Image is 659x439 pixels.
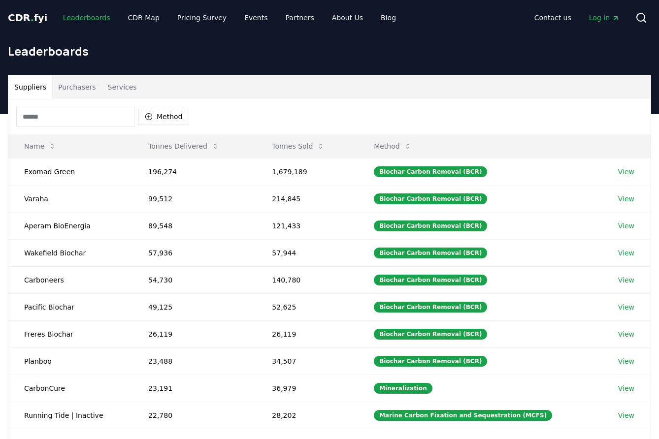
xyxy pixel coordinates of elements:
[8,43,651,59] h1: Leaderboards
[256,293,358,320] td: 52,625
[374,166,487,177] div: Biochar Carbon Removal (BCR)
[589,13,620,23] span: Log in
[132,347,256,375] td: 23,488
[618,275,634,285] a: View
[256,158,358,185] td: 1,679,189
[527,9,627,27] nav: Main
[132,212,256,239] td: 89,548
[138,109,189,125] button: Method
[55,9,118,27] a: Leaderboards
[169,9,234,27] a: Pricing Survey
[8,266,132,293] td: Carboneers
[132,158,256,185] td: 196,274
[102,75,143,99] button: Services
[132,402,256,429] td: 22,780
[55,9,404,27] nav: Main
[132,185,256,212] td: 99,512
[256,347,358,375] td: 34,507
[31,12,34,24] span: .
[8,12,47,24] span: CDR fyi
[256,320,358,347] td: 26,119
[132,239,256,266] td: 57,936
[132,266,256,293] td: 54,730
[8,402,132,429] td: Running Tide | Inactive
[8,75,52,99] button: Suppliers
[527,9,579,27] a: Contact us
[374,329,487,340] div: Biochar Carbon Removal (BCR)
[256,239,358,266] td: 57,944
[8,185,132,212] td: Varaha
[374,356,487,367] div: Biochar Carbon Removal (BCR)
[374,410,552,421] div: Marine Carbon Fixation and Sequestration (MCFS)
[132,375,256,402] td: 23,191
[374,248,487,258] div: Biochar Carbon Removal (BCR)
[8,320,132,347] td: Freres Biochar
[8,212,132,239] td: Aperam BioEnergia
[374,275,487,285] div: Biochar Carbon Removal (BCR)
[8,11,47,25] a: CDR.fyi
[264,136,332,156] button: Tonnes Sold
[618,302,634,312] a: View
[618,221,634,231] a: View
[236,9,275,27] a: Events
[8,158,132,185] td: Exomad Green
[8,293,132,320] td: Pacific Biochar
[132,320,256,347] td: 26,119
[16,136,64,156] button: Name
[374,383,432,394] div: Mineralization
[581,9,627,27] a: Log in
[8,347,132,375] td: Planboo
[256,185,358,212] td: 214,845
[8,239,132,266] td: Wakefield Biochar
[618,329,634,339] a: View
[132,293,256,320] td: 49,125
[374,193,487,204] div: Biochar Carbon Removal (BCR)
[366,136,420,156] button: Method
[618,167,634,177] a: View
[278,9,322,27] a: Partners
[256,212,358,239] td: 121,433
[618,194,634,204] a: View
[618,356,634,366] a: View
[52,75,102,99] button: Purchasers
[373,9,404,27] a: Blog
[120,9,167,27] a: CDR Map
[374,302,487,313] div: Biochar Carbon Removal (BCR)
[374,220,487,231] div: Biochar Carbon Removal (BCR)
[256,375,358,402] td: 36,979
[618,383,634,393] a: View
[324,9,371,27] a: About Us
[256,402,358,429] td: 28,202
[140,136,227,156] button: Tonnes Delivered
[8,375,132,402] td: CarbonCure
[618,248,634,258] a: View
[256,266,358,293] td: 140,780
[618,410,634,420] a: View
